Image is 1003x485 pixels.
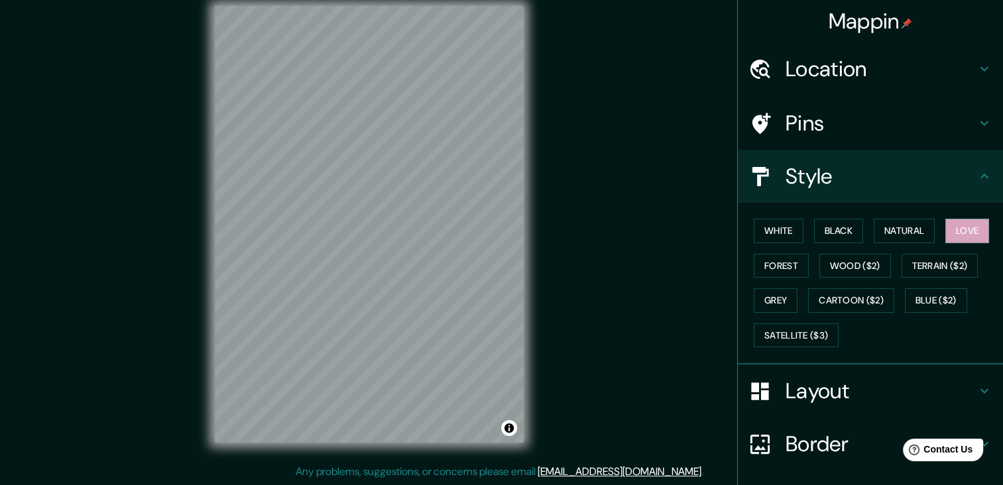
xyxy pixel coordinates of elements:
div: Style [738,150,1003,203]
h4: Mappin [829,8,913,34]
button: Natural [874,219,935,243]
button: Terrain ($2) [902,254,978,278]
div: Location [738,42,1003,95]
button: Love [945,219,989,243]
div: Layout [738,364,1003,417]
button: White [754,219,803,243]
a: [EMAIL_ADDRESS][DOMAIN_NAME] [538,464,701,478]
button: Blue ($2) [905,288,967,313]
p: Any problems, suggestions, or concerns please email . [296,464,703,480]
h4: Layout [786,378,976,404]
button: Toggle attribution [501,420,517,436]
button: Wood ($2) [819,254,891,278]
canvas: Map [215,6,524,443]
button: Forest [754,254,809,278]
h4: Style [786,163,976,189]
div: Border [738,417,1003,470]
button: Black [814,219,864,243]
button: Grey [754,288,797,313]
img: pin-icon.png [902,18,912,28]
button: Satellite ($3) [754,323,839,348]
div: . [703,464,705,480]
div: Pins [738,97,1003,150]
h4: Location [786,56,976,82]
h4: Pins [786,110,976,136]
h4: Border [786,431,976,457]
iframe: Help widget launcher [885,433,988,470]
div: . [705,464,708,480]
button: Cartoon ($2) [808,288,894,313]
